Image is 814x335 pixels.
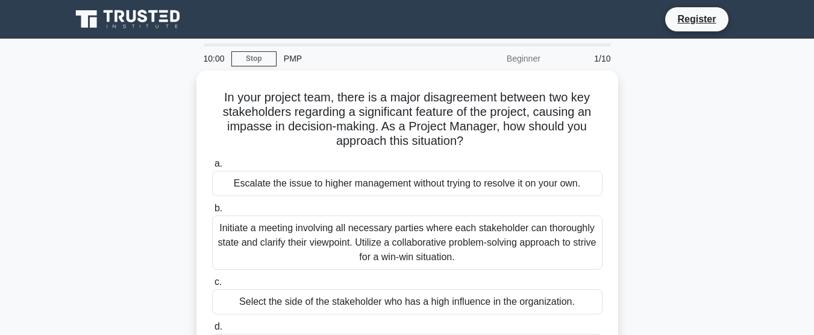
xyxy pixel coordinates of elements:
[548,46,618,71] div: 1/10
[214,276,222,287] span: c.
[442,46,548,71] div: Beginner
[211,90,604,149] h5: In your project team, there is a major disagreement between two key stakeholders regarding a sign...
[212,289,603,314] div: Select the side of the stakeholder who has a high influence in the organization.
[196,46,231,71] div: 10:00
[231,51,277,66] a: Stop
[212,171,603,196] div: Escalate the issue to higher management without trying to resolve it on your own.
[214,321,222,331] span: d.
[212,215,603,270] div: Initiate a meeting involving all necessary parties where each stakeholder can thoroughly state an...
[670,11,723,27] a: Register
[214,203,222,213] span: b.
[214,158,222,168] span: a.
[277,46,442,71] div: PMP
